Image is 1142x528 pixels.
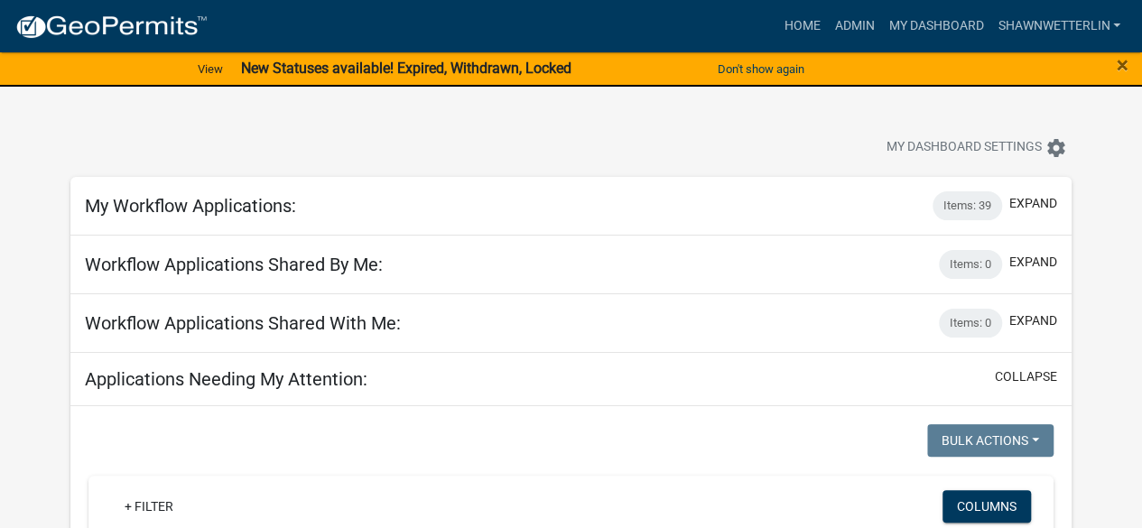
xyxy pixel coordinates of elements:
div: Items: 0 [939,250,1002,279]
button: Bulk Actions [927,424,1054,457]
span: My Dashboard Settings [887,137,1042,159]
button: expand [1009,194,1057,213]
a: ShawnWetterlin [990,9,1128,43]
button: expand [1009,253,1057,272]
a: Home [776,9,827,43]
a: My Dashboard [881,9,990,43]
span: × [1117,52,1128,78]
h5: Applications Needing My Attention: [85,368,367,390]
button: Don't show again [710,54,812,84]
h5: My Workflow Applications: [85,195,296,217]
button: Columns [942,490,1031,523]
h5: Workflow Applications Shared With Me: [85,312,401,334]
button: expand [1009,311,1057,330]
a: View [190,54,230,84]
strong: New Statuses available! Expired, Withdrawn, Locked [241,60,571,77]
a: Admin [827,9,881,43]
h5: Workflow Applications Shared By Me: [85,254,383,275]
div: Items: 0 [939,309,1002,338]
button: collapse [995,367,1057,386]
button: Close [1117,54,1128,76]
button: My Dashboard Settingssettings [872,130,1082,165]
div: Items: 39 [933,191,1002,220]
i: settings [1045,137,1067,159]
a: + Filter [110,490,188,523]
